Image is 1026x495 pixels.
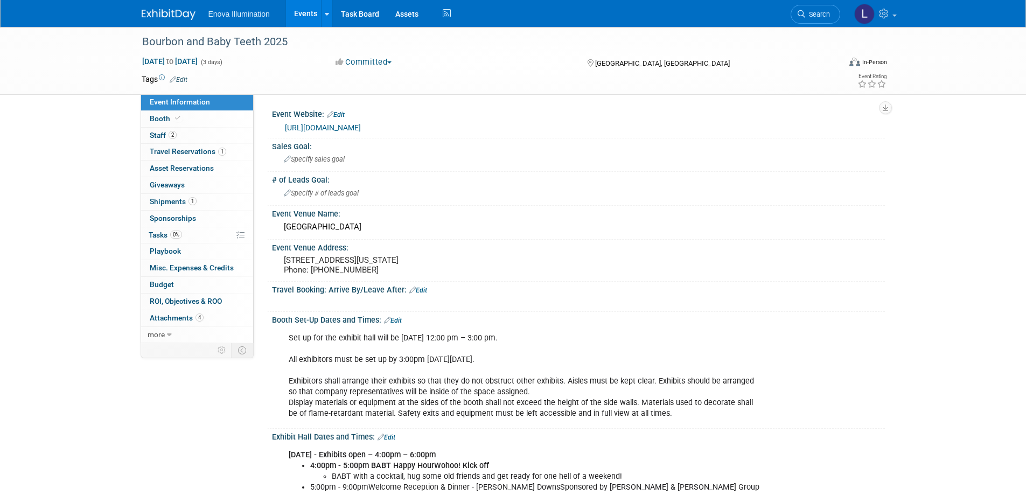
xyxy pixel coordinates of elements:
[150,197,197,206] span: Shipments
[141,260,253,276] a: Misc. Expenses & Credits
[141,111,253,127] a: Booth
[218,148,226,156] span: 1
[272,172,885,185] div: # of Leads Goal:
[165,57,175,66] span: to
[150,263,234,272] span: Misc. Expenses & Credits
[141,144,253,160] a: Travel Reservations1
[272,206,885,219] div: Event Venue Name:
[284,155,345,163] span: Specify sales goal
[327,111,345,118] a: Edit
[141,243,253,260] a: Playbook
[777,56,888,72] div: Event Format
[284,189,359,197] span: Specify # of leads goal
[332,471,760,482] li: BABT with a cocktail, hug some old friends and get ready for one hell of a weekend!
[170,76,187,83] a: Edit
[141,128,253,144] a: Staff2
[150,164,214,172] span: Asset Reservations
[862,58,887,66] div: In-Person
[384,317,402,324] a: Edit
[791,5,840,24] a: Search
[854,4,875,24] img: Lucas Mlinarcik
[141,94,253,110] a: Event Information
[272,138,885,152] div: Sales Goal:
[285,123,361,132] a: [URL][DOMAIN_NAME]
[272,312,885,326] div: Booth Set-Up Dates and Times:
[150,97,210,106] span: Event Information
[175,115,180,121] i: Booth reservation complete
[595,59,730,67] span: [GEOGRAPHIC_DATA], [GEOGRAPHIC_DATA]
[196,313,204,322] span: 4
[409,287,427,294] a: Edit
[272,282,885,296] div: Travel Booking: Arrive By/Leave After:
[169,131,177,139] span: 2
[142,57,198,66] span: [DATE] [DATE]
[378,434,395,441] a: Edit
[141,294,253,310] a: ROI, Objectives & ROO
[141,177,253,193] a: Giveaways
[208,10,270,18] span: Enova Illumination
[150,114,183,123] span: Booth
[141,327,253,343] a: more
[141,227,253,243] a: Tasks0%
[272,429,885,443] div: Exhibit Hall Dates and Times:
[272,240,885,253] div: Event Venue Address:
[141,211,253,227] a: Sponsorships
[857,74,887,79] div: Event Rating
[805,10,830,18] span: Search
[289,450,436,459] b: [DATE] - Exhibits open – 4:00pm – 6:00pm
[141,194,253,210] a: Shipments1
[150,147,226,156] span: Travel Reservations
[150,247,181,255] span: Playbook
[150,214,196,222] span: Sponsorships
[150,313,204,322] span: Attachments
[849,58,860,66] img: Format-Inperson.png
[141,277,253,293] a: Budget
[150,180,185,189] span: Giveaways
[332,57,396,68] button: Committed
[189,197,197,205] span: 1
[213,343,232,357] td: Personalize Event Tab Strip
[272,106,885,120] div: Event Website:
[231,343,253,357] td: Toggle Event Tabs
[310,461,489,470] b: 4:00pm - 5:00pm BABT Happy HourWohoo! Kick off
[142,9,196,20] img: ExhibitDay
[281,327,766,425] div: Set up for the exhibit hall will be [DATE] 12:00 pm – 3:00 pm. All exhibitors must be set up by 3...
[150,131,177,140] span: Staff
[170,231,182,239] span: 0%
[284,255,515,275] pre: [STREET_ADDRESS][US_STATE] Phone: [PHONE_NUMBER]
[200,59,222,66] span: (3 days)
[141,161,253,177] a: Asset Reservations
[148,330,165,339] span: more
[141,310,253,326] a: Attachments4
[280,219,877,235] div: [GEOGRAPHIC_DATA]
[150,297,222,305] span: ROI, Objectives & ROO
[149,231,182,239] span: Tasks
[150,280,174,289] span: Budget
[142,74,187,85] td: Tags
[138,32,824,52] div: Bourbon and Baby Teeth 2025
